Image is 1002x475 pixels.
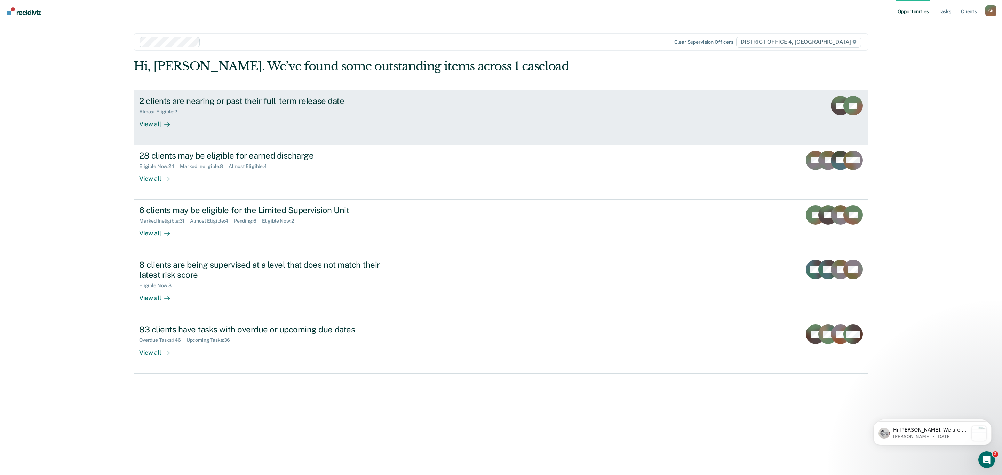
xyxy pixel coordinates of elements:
[139,151,383,161] div: 28 clients may be eligible for earned discharge
[139,224,178,237] div: View all
[30,26,105,32] p: Message from Kim, sent 2w ago
[30,19,105,198] span: Hi [PERSON_NAME], We are so excited to announce a brand new feature: AI case note search! 📣 Findi...
[863,408,1002,456] iframe: Intercom notifications message
[134,90,868,145] a: 2 clients are nearing or past their full-term release dateAlmost Eligible:2View all
[229,163,272,169] div: Almost Eligible : 4
[139,283,177,289] div: Eligible Now : 8
[180,163,229,169] div: Marked Ineligible : 8
[262,218,300,224] div: Eligible Now : 2
[139,96,383,106] div: 2 clients are nearing or past their full-term release date
[134,59,722,73] div: Hi, [PERSON_NAME]. We’ve found some outstanding items across 1 caseload
[139,109,183,115] div: Almost Eligible : 2
[985,5,996,16] div: C B
[139,114,178,128] div: View all
[139,260,383,280] div: 8 clients are being supervised at a level that does not match their latest risk score
[186,337,236,343] div: Upcoming Tasks : 36
[134,145,868,200] a: 28 clients may be eligible for earned dischargeEligible Now:24Marked Ineligible:8Almost Eligible:...
[139,337,186,343] div: Overdue Tasks : 146
[139,289,178,302] div: View all
[190,218,234,224] div: Almost Eligible : 4
[139,324,383,335] div: 83 clients have tasks with overdue or upcoming due dates
[993,451,998,457] span: 2
[978,451,995,468] iframe: Intercom live chat
[134,319,868,373] a: 83 clients have tasks with overdue or upcoming due datesOverdue Tasks:146Upcoming Tasks:36View all
[139,169,178,183] div: View all
[736,37,861,48] span: DISTRICT OFFICE 4, [GEOGRAPHIC_DATA]
[139,163,180,169] div: Eligible Now : 24
[234,218,262,224] div: Pending : 6
[139,205,383,215] div: 6 clients may be eligible for the Limited Supervision Unit
[134,200,868,254] a: 6 clients may be eligible for the Limited Supervision UnitMarked Ineligible:31Almost Eligible:4Pe...
[134,254,868,319] a: 8 clients are being supervised at a level that does not match their latest risk scoreEligible Now...
[7,7,41,15] img: Recidiviz
[674,39,733,45] div: Clear supervision officers
[139,218,190,224] div: Marked Ineligible : 31
[985,5,996,16] button: Profile dropdown button
[139,343,178,357] div: View all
